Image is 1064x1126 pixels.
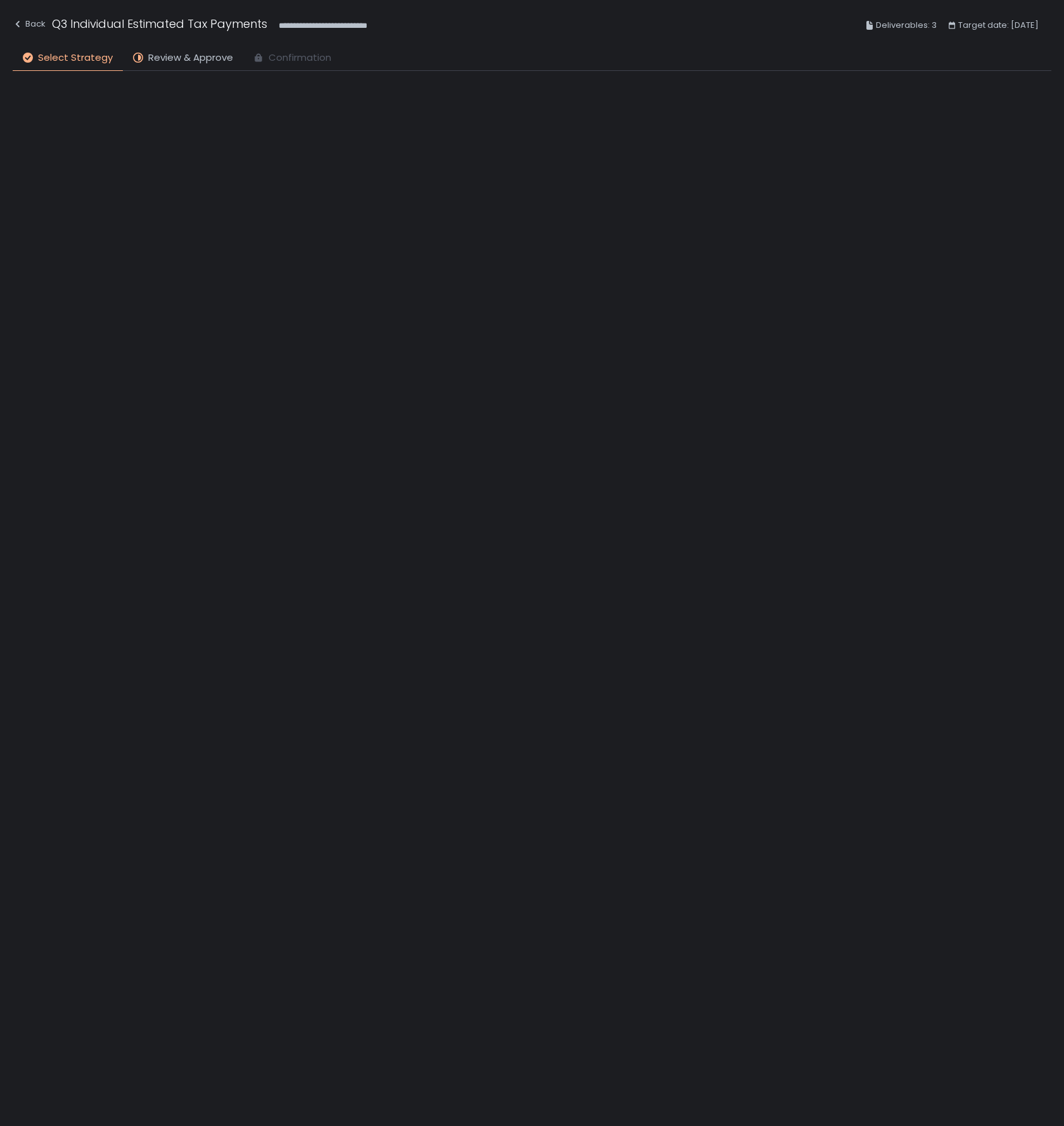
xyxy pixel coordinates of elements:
[13,15,46,36] button: Back
[958,18,1039,33] span: Target date: [DATE]
[38,51,113,65] span: Select Strategy
[148,51,233,65] span: Review & Approve
[876,18,937,33] span: Deliverables: 3
[269,51,331,65] span: Confirmation
[13,16,46,32] div: Back
[52,15,267,32] h1: Q3 Individual Estimated Tax Payments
